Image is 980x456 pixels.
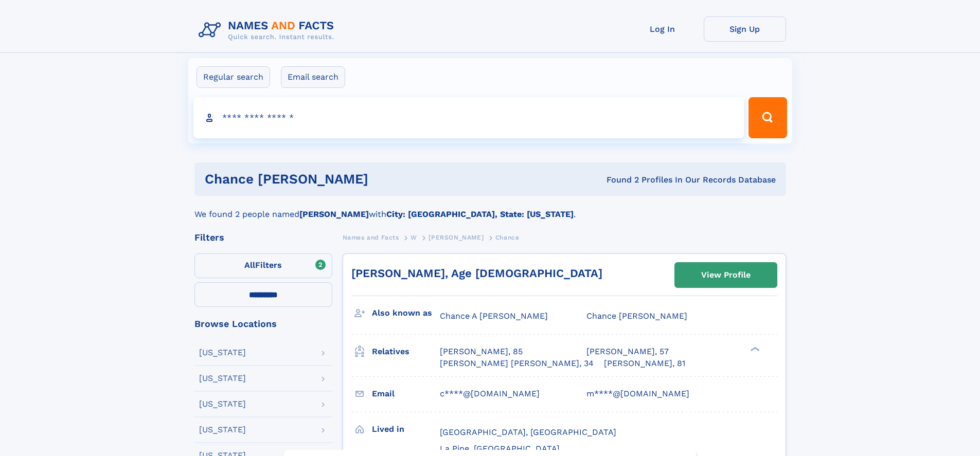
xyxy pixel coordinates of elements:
input: search input [193,97,744,138]
img: Logo Names and Facts [194,16,343,44]
a: [PERSON_NAME], 85 [440,346,523,357]
span: Chance [PERSON_NAME] [586,311,687,321]
div: Filters [194,233,332,242]
a: Names and Facts [343,231,399,244]
span: [GEOGRAPHIC_DATA], [GEOGRAPHIC_DATA] [440,427,616,437]
h1: chance [PERSON_NAME] [205,173,488,186]
a: Sign Up [704,16,786,42]
span: [PERSON_NAME] [429,234,484,241]
span: Chance A [PERSON_NAME] [440,311,548,321]
a: [PERSON_NAME], Age [DEMOGRAPHIC_DATA] [351,267,602,280]
div: [US_STATE] [199,349,246,357]
h3: Email [372,385,440,403]
label: Email search [281,66,345,88]
button: Search Button [749,97,787,138]
a: [PERSON_NAME] [PERSON_NAME], 34 [440,358,594,369]
h3: Relatives [372,343,440,360]
div: View Profile [701,263,751,287]
div: [US_STATE] [199,426,246,434]
span: W [411,234,417,241]
a: Log In [621,16,704,42]
div: Found 2 Profiles In Our Records Database [487,174,776,186]
div: We found 2 people named with . [194,196,786,221]
a: View Profile [675,263,777,287]
div: [US_STATE] [199,374,246,382]
a: [PERSON_NAME], 81 [604,358,685,369]
h3: Lived in [372,421,440,438]
a: [PERSON_NAME] [429,231,484,244]
div: ❯ [748,346,760,353]
span: Chance [495,234,520,241]
span: All [244,260,255,270]
div: Browse Locations [194,319,332,329]
div: [US_STATE] [199,400,246,408]
span: La Pine, [GEOGRAPHIC_DATA] [440,444,560,453]
label: Regular search [197,66,270,88]
h3: Also known as [372,304,440,322]
b: [PERSON_NAME] [299,209,369,219]
a: [PERSON_NAME], 57 [586,346,669,357]
label: Filters [194,253,332,278]
b: City: [GEOGRAPHIC_DATA], State: [US_STATE] [386,209,574,219]
a: W [411,231,417,244]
